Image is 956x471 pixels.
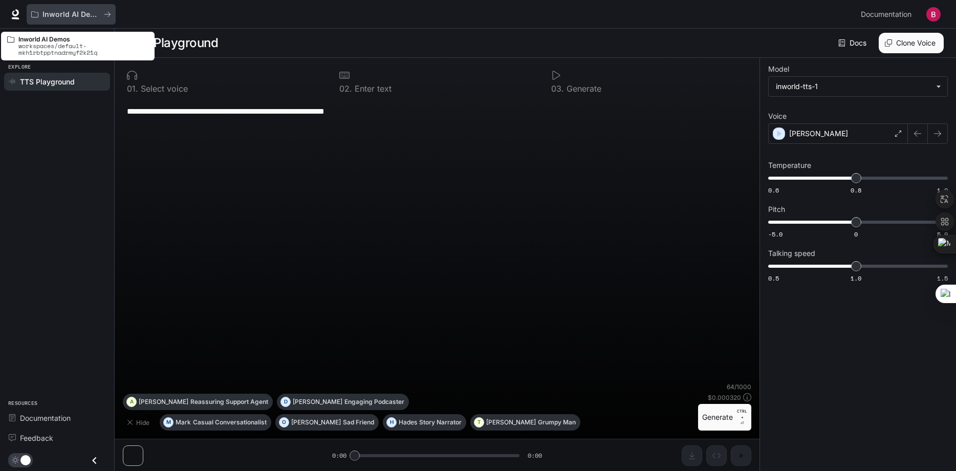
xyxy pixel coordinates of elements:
p: Select voice [138,84,188,93]
div: inworld-tts-1 [769,77,947,96]
button: T[PERSON_NAME]Grumpy Man [470,414,580,431]
p: Sad Friend [343,419,374,425]
a: Documentation [4,409,110,427]
div: inworld-tts-1 [776,81,931,92]
p: Casual Conversationalist [193,419,267,425]
div: A [127,394,136,410]
p: 0 1 . [127,84,138,93]
button: O[PERSON_NAME]Sad Friend [275,414,379,431]
div: O [279,414,289,431]
span: 1.0 [851,274,861,283]
button: Clone Voice [879,33,944,53]
p: Mark [176,419,191,425]
p: CTRL + [737,408,747,420]
span: 0.5 [768,274,779,283]
p: [PERSON_NAME] [486,419,536,425]
p: Inworld AI Demos [18,36,148,42]
p: 0 3 . [551,84,564,93]
p: 0 2 . [339,84,352,93]
p: ⏎ [737,408,747,426]
a: Documentation [857,4,919,25]
button: GenerateCTRL +⏎ [698,404,751,431]
button: All workspaces [27,4,116,25]
button: MMarkCasual Conversationalist [160,414,271,431]
span: Feedback [20,433,53,443]
button: User avatar [923,4,944,25]
img: User avatar [926,7,941,22]
button: Hide [123,414,156,431]
a: TTS Playground [4,73,110,91]
span: 0 [854,230,858,239]
p: Model [768,66,789,73]
p: Engaging Podcaster [344,399,404,405]
p: Reassuring Support Agent [190,399,268,405]
h1: TTS Playground [127,33,218,53]
p: [PERSON_NAME] [293,399,342,405]
button: A[PERSON_NAME]Reassuring Support Agent [123,394,273,410]
p: Enter text [352,84,392,93]
span: -5.0 [768,230,783,239]
span: 1.5 [937,274,948,283]
p: $ 0.000320 [708,393,741,402]
button: D[PERSON_NAME]Engaging Podcaster [277,394,409,410]
p: workspaces/default-mkh1rbtpptnadrmyf2k21q [18,42,148,56]
a: Feedback [4,429,110,447]
a: Docs [836,33,871,53]
p: 64 / 1000 [727,382,751,391]
div: T [474,414,484,431]
span: 0.8 [851,186,861,195]
p: Voice [768,113,787,120]
span: Documentation [20,413,71,423]
p: Grumpy Man [538,419,576,425]
p: Generate [564,84,601,93]
p: Temperature [768,162,811,169]
p: [PERSON_NAME] [291,419,341,425]
button: Close drawer [83,450,106,471]
div: H [387,414,396,431]
p: Pitch [768,206,785,213]
span: TTS Playground [20,76,75,87]
div: M [164,414,173,431]
p: Inworld AI Demos [42,10,100,19]
p: Hades [399,419,417,425]
span: Dark mode toggle [20,454,31,465]
span: Documentation [861,8,911,21]
button: HHadesStory Narrator [383,414,466,431]
div: D [281,394,290,410]
p: [PERSON_NAME] [139,399,188,405]
p: Story Narrator [419,419,462,425]
p: Talking speed [768,250,815,257]
span: 0.6 [768,186,779,195]
p: [PERSON_NAME] [789,129,848,139]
